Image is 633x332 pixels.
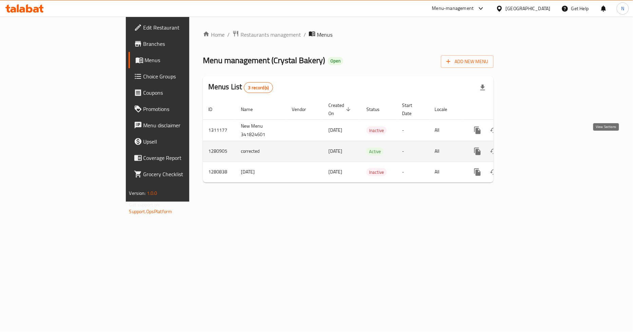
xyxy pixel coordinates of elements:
a: Coverage Report [129,150,232,166]
span: 1.0.0 [147,189,157,198]
span: Restaurants management [241,31,301,39]
span: Menus [317,31,332,39]
a: Grocery Checklist [129,166,232,182]
span: Menus [145,56,226,64]
span: Inactive [366,168,387,176]
div: Inactive [366,126,387,134]
a: Support.OpsPlatform [129,207,172,216]
button: more [469,164,486,180]
span: Version: [129,189,146,198]
button: more [469,143,486,160]
span: Grocery Checklist [143,170,226,178]
li: / [304,31,306,39]
table: enhanced table [203,99,540,183]
span: Locale [435,105,456,113]
span: Menu disclaimer [143,121,226,129]
span: Coverage Report [143,154,226,162]
a: Upsell [129,133,232,150]
td: All [429,141,464,162]
td: - [397,162,429,182]
td: - [397,141,429,162]
div: Menu-management [432,4,474,13]
div: [GEOGRAPHIC_DATA] [506,5,551,12]
td: All [429,119,464,141]
span: Coupons [143,89,226,97]
nav: breadcrumb [203,30,494,39]
td: [DATE] [235,162,286,182]
button: Add New Menu [441,55,494,68]
span: 3 record(s) [244,85,273,91]
a: Menus [129,52,232,68]
span: Active [366,148,384,155]
span: ID [208,105,221,113]
span: [DATE] [328,126,342,134]
td: New Menu 341824601 [235,119,286,141]
span: Promotions [143,105,226,113]
div: Open [328,57,343,65]
div: Export file [475,79,491,96]
span: [DATE] [328,167,342,176]
button: more [469,122,486,139]
button: Change Status [486,143,502,160]
span: Created On [328,101,353,117]
a: Branches [129,36,232,52]
h2: Menus List [208,82,273,93]
span: Branches [143,40,226,48]
th: Actions [464,99,540,120]
a: Edit Restaurant [129,19,232,36]
span: Choice Groups [143,72,226,80]
a: Menu disclaimer [129,117,232,133]
span: Start Date [402,101,421,117]
div: Active [366,147,384,155]
span: Open [328,58,343,64]
span: Get support on: [129,200,160,209]
td: corrected [235,141,286,162]
span: Upsell [143,137,226,146]
span: Vendor [292,105,315,113]
span: Edit Restaurant [143,23,226,32]
a: Coupons [129,85,232,101]
span: Name [241,105,262,113]
span: Add New Menu [446,57,488,66]
div: Total records count [244,82,273,93]
span: Status [366,105,388,113]
span: Menu management ( Crystal Bakery ) [203,53,325,68]
span: Inactive [366,127,387,134]
a: Restaurants management [232,30,301,39]
td: - [397,119,429,141]
td: All [429,162,464,182]
a: Promotions [129,101,232,117]
span: N [621,5,624,12]
span: [DATE] [328,147,342,155]
button: Change Status [486,164,502,180]
a: Choice Groups [129,68,232,85]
